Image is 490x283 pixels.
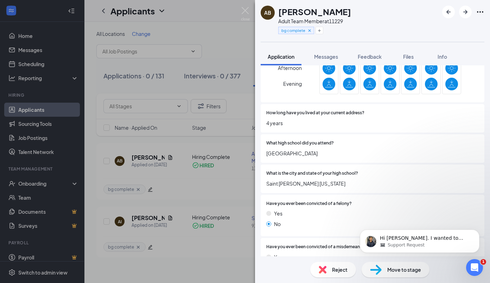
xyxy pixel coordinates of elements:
[266,110,364,116] span: How long have you lived at your current address?
[403,53,414,60] span: Files
[476,8,484,16] svg: Ellipses
[481,259,486,265] span: 1
[274,253,282,261] span: Yes
[266,200,352,207] span: Have you ever been convicted of a felony?
[466,259,483,276] iframe: Intercom live chat
[278,18,351,25] div: Adult Team Member at 11229
[278,62,302,74] span: Afternoon
[314,53,338,60] span: Messages
[442,6,455,18] button: ArrowLeftNew
[358,53,382,60] span: Feedback
[268,53,294,60] span: Application
[316,27,323,34] button: Plus
[444,8,453,16] svg: ArrowLeftNew
[317,28,322,33] svg: Plus
[349,215,490,264] iframe: Intercom notifications message
[266,170,358,177] span: What is the city and state of your high school?
[307,28,312,33] svg: Cross
[461,8,470,16] svg: ArrowRight
[266,119,479,127] span: 4 years
[264,9,271,16] div: AB
[387,266,421,274] span: Move to stage
[266,180,479,187] span: Saint [PERSON_NAME] [US_STATE]
[332,266,348,274] span: Reject
[278,6,351,18] h1: [PERSON_NAME]
[281,27,305,33] span: bg complete
[266,140,334,147] span: What high school did you attend?
[459,6,472,18] button: ArrowRight
[274,210,282,217] span: Yes
[438,53,447,60] span: Info
[283,77,302,90] span: Evening
[266,244,367,250] span: Have you ever been convicted of a misdemeanor?
[266,149,479,157] span: [GEOGRAPHIC_DATA]
[274,220,281,228] span: No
